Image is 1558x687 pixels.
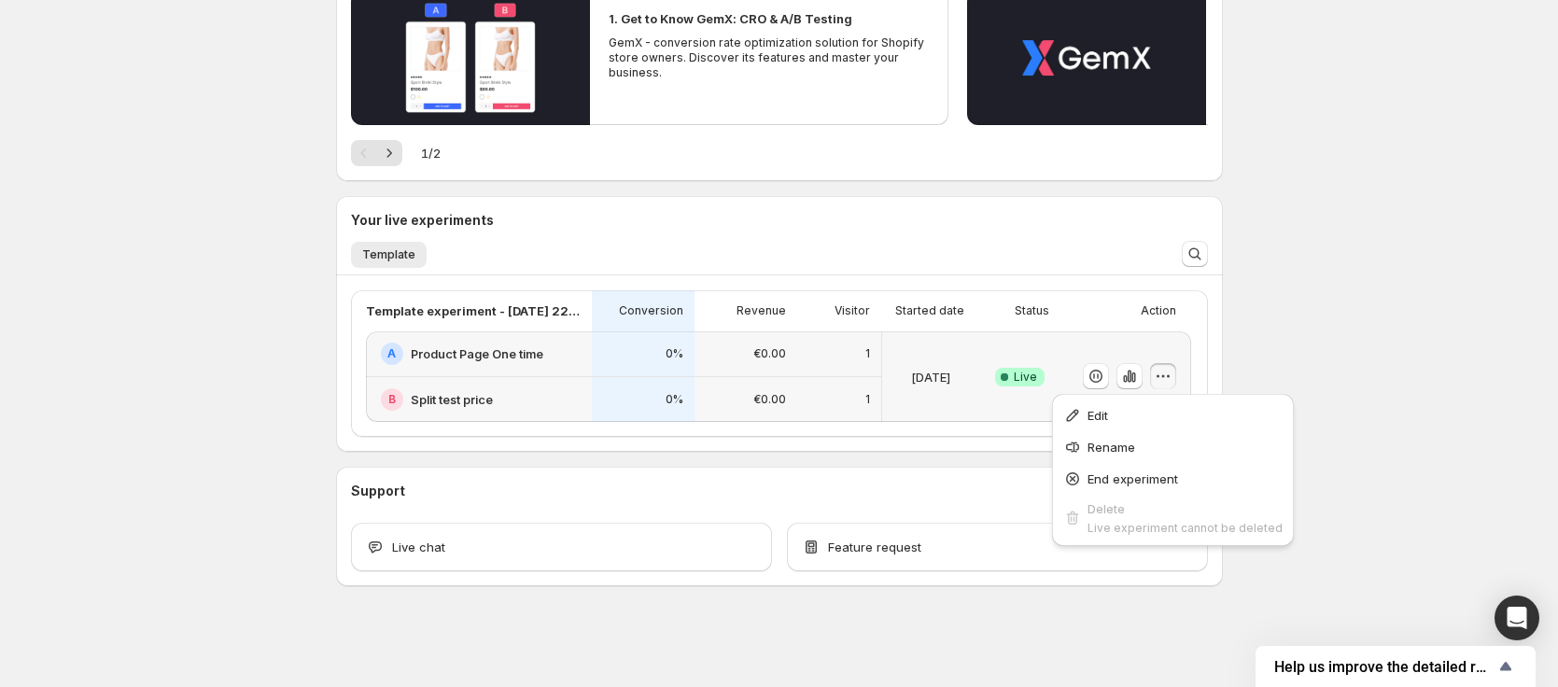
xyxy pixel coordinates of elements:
[835,303,870,318] p: Visitor
[1088,440,1135,455] span: Rename
[392,538,445,556] span: Live chat
[865,346,870,361] p: 1
[351,211,494,230] h3: Your live experiments
[351,482,405,500] h3: Support
[1495,596,1539,640] div: Open Intercom Messenger
[828,538,921,556] span: Feature request
[1088,499,1283,518] div: Delete
[753,392,786,407] p: €0.00
[411,344,543,363] h2: Product Page One time
[1015,303,1049,318] p: Status
[1058,463,1288,493] button: End experiment
[619,303,683,318] p: Conversion
[1088,471,1178,486] span: End experiment
[753,346,786,361] p: €0.00
[1088,408,1108,423] span: Edit
[1141,303,1176,318] p: Action
[737,303,786,318] p: Revenue
[1014,370,1037,385] span: Live
[1058,495,1288,540] button: DeleteLive experiment cannot be deleted
[1058,431,1288,461] button: Rename
[666,392,683,407] p: 0%
[1058,400,1288,429] button: Edit
[911,368,950,386] p: [DATE]
[1088,521,1283,535] span: Live experiment cannot be deleted
[351,140,402,166] nav: Pagination
[666,346,683,361] p: 0%
[1274,655,1517,678] button: Show survey - Help us improve the detailed report for A/B campaigns
[895,303,964,318] p: Started date
[1274,658,1495,676] span: Help us improve the detailed report for A/B campaigns
[865,392,870,407] p: 1
[609,35,930,80] p: GemX - conversion rate optimization solution for Shopify store owners. Discover its features and ...
[366,301,581,320] p: Template experiment - [DATE] 22:58:07
[421,144,441,162] span: 1 / 2
[609,9,852,28] h2: 1. Get to Know GemX: CRO & A/B Testing
[362,247,415,262] span: Template
[1182,241,1208,267] button: Search and filter results
[387,346,396,361] h2: A
[376,140,402,166] button: Next
[411,390,493,409] h2: Split test price
[388,392,396,407] h2: B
